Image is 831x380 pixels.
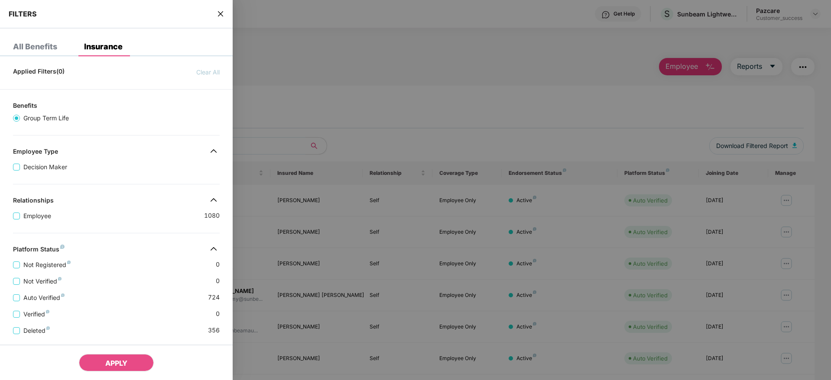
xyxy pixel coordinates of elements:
img: svg+xml;base64,PHN2ZyB4bWxucz0iaHR0cDovL3d3dy53My5vcmcvMjAwMC9zdmciIHdpZHRoPSIzMiIgaGVpZ2h0PSIzMi... [207,242,221,256]
span: 724 [208,293,220,303]
span: 0 [216,276,220,286]
img: svg+xml;base64,PHN2ZyB4bWxucz0iaHR0cDovL3d3dy53My5vcmcvMjAwMC9zdmciIHdpZHRoPSIzMiIgaGVpZ2h0PSIzMi... [207,144,221,158]
span: Applied Filters(0) [13,68,65,77]
img: svg+xml;base64,PHN2ZyB4bWxucz0iaHR0cDovL3d3dy53My5vcmcvMjAwMC9zdmciIHdpZHRoPSI4IiBoZWlnaHQ9IjgiIH... [46,310,49,313]
span: FILTERS [9,10,37,18]
span: Auto Verified [20,293,68,303]
span: Verified [20,309,53,319]
div: Relationships [13,196,54,207]
span: 1080 [204,211,220,221]
img: svg+xml;base64,PHN2ZyB4bWxucz0iaHR0cDovL3d3dy53My5vcmcvMjAwMC9zdmciIHdpZHRoPSI4IiBoZWlnaHQ9IjgiIH... [46,326,50,330]
div: Employee Type [13,148,58,158]
span: Decision Maker [20,162,71,172]
img: svg+xml;base64,PHN2ZyB4bWxucz0iaHR0cDovL3d3dy53My5vcmcvMjAwMC9zdmciIHdpZHRoPSI4IiBoZWlnaHQ9IjgiIH... [58,277,62,280]
span: APPLY [105,359,127,367]
img: svg+xml;base64,PHN2ZyB4bWxucz0iaHR0cDovL3d3dy53My5vcmcvMjAwMC9zdmciIHdpZHRoPSIzMiIgaGVpZ2h0PSIzMi... [207,193,221,207]
span: Employee [20,211,55,221]
img: svg+xml;base64,PHN2ZyB4bWxucz0iaHR0cDovL3d3dy53My5vcmcvMjAwMC9zdmciIHdpZHRoPSI4IiBoZWlnaHQ9IjgiIH... [61,293,65,297]
img: svg+xml;base64,PHN2ZyB4bWxucz0iaHR0cDovL3d3dy53My5vcmcvMjAwMC9zdmciIHdpZHRoPSI4IiBoZWlnaHQ9IjgiIH... [67,261,71,264]
span: 0 [216,309,220,319]
span: Not Registered [20,260,74,270]
button: APPLY [79,354,154,371]
div: All Benefits [13,42,57,51]
span: Clear All [196,68,220,77]
img: svg+xml;base64,PHN2ZyB4bWxucz0iaHR0cDovL3d3dy53My5vcmcvMjAwMC9zdmciIHdpZHRoPSI4IiBoZWlnaHQ9IjgiIH... [60,245,65,249]
span: Group Term Life [20,113,72,123]
span: 0 [216,260,220,270]
div: Platform Status [13,245,65,256]
span: Deleted [20,326,53,335]
span: close [217,10,224,18]
span: 356 [208,325,220,335]
span: Not Verified [20,277,65,286]
div: Insurance [84,42,123,51]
